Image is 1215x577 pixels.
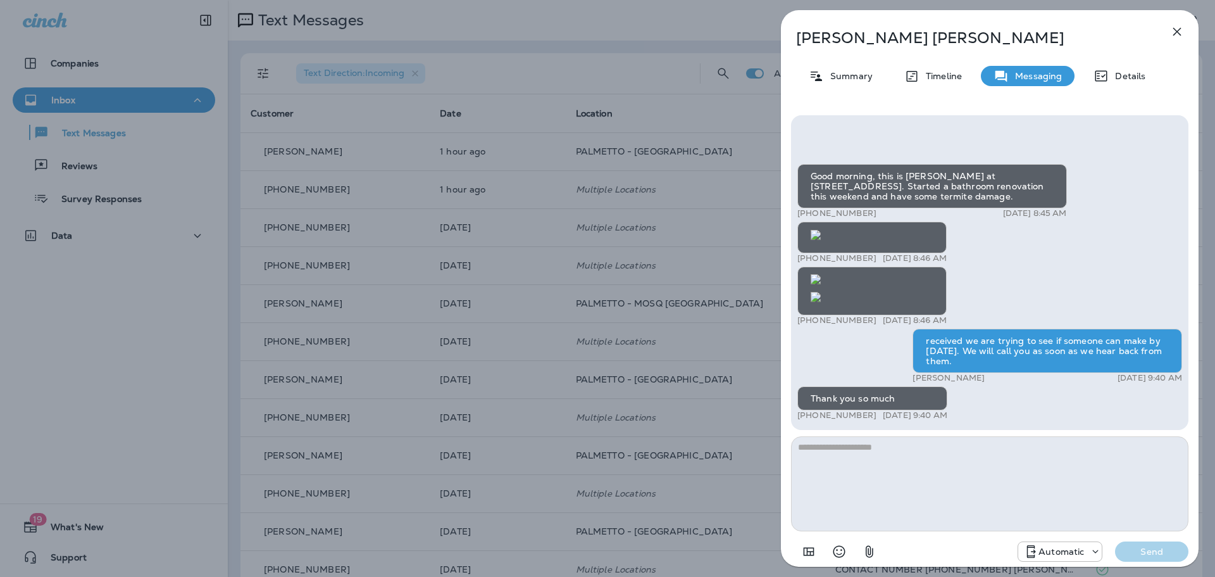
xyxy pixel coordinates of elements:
p: Messaging [1009,71,1062,81]
p: Details [1109,71,1145,81]
p: [DATE] 9:40 AM [883,410,947,421]
div: Thank you so much [797,386,947,410]
p: [PERSON_NAME] [PERSON_NAME] [796,29,1142,47]
p: Summary [824,71,873,81]
div: Good morning, this is [PERSON_NAME] at [STREET_ADDRESS]. Started a bathroom renovation this weeke... [797,164,1067,208]
img: twilio-download [811,292,821,302]
p: [DATE] 9:40 AM [1118,373,1182,383]
img: twilio-download [811,274,821,284]
button: Select an emoji [826,539,852,564]
p: [PHONE_NUMBER] [797,315,876,326]
button: Add in a premade template [796,539,821,564]
p: [PHONE_NUMBER] [797,208,876,219]
p: Timeline [919,71,962,81]
img: twilio-download [811,230,821,240]
p: [DATE] 8:46 AM [883,315,947,326]
p: [PHONE_NUMBER] [797,253,876,263]
p: [DATE] 8:46 AM [883,253,947,263]
p: [PHONE_NUMBER] [797,410,876,421]
p: [PERSON_NAME] [913,373,985,383]
p: Automatic [1038,547,1084,557]
p: [DATE] 8:45 AM [1003,208,1067,219]
div: received we are trying to see if someone can make by [DATE]. We will call you as soon as we hear ... [913,329,1182,373]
